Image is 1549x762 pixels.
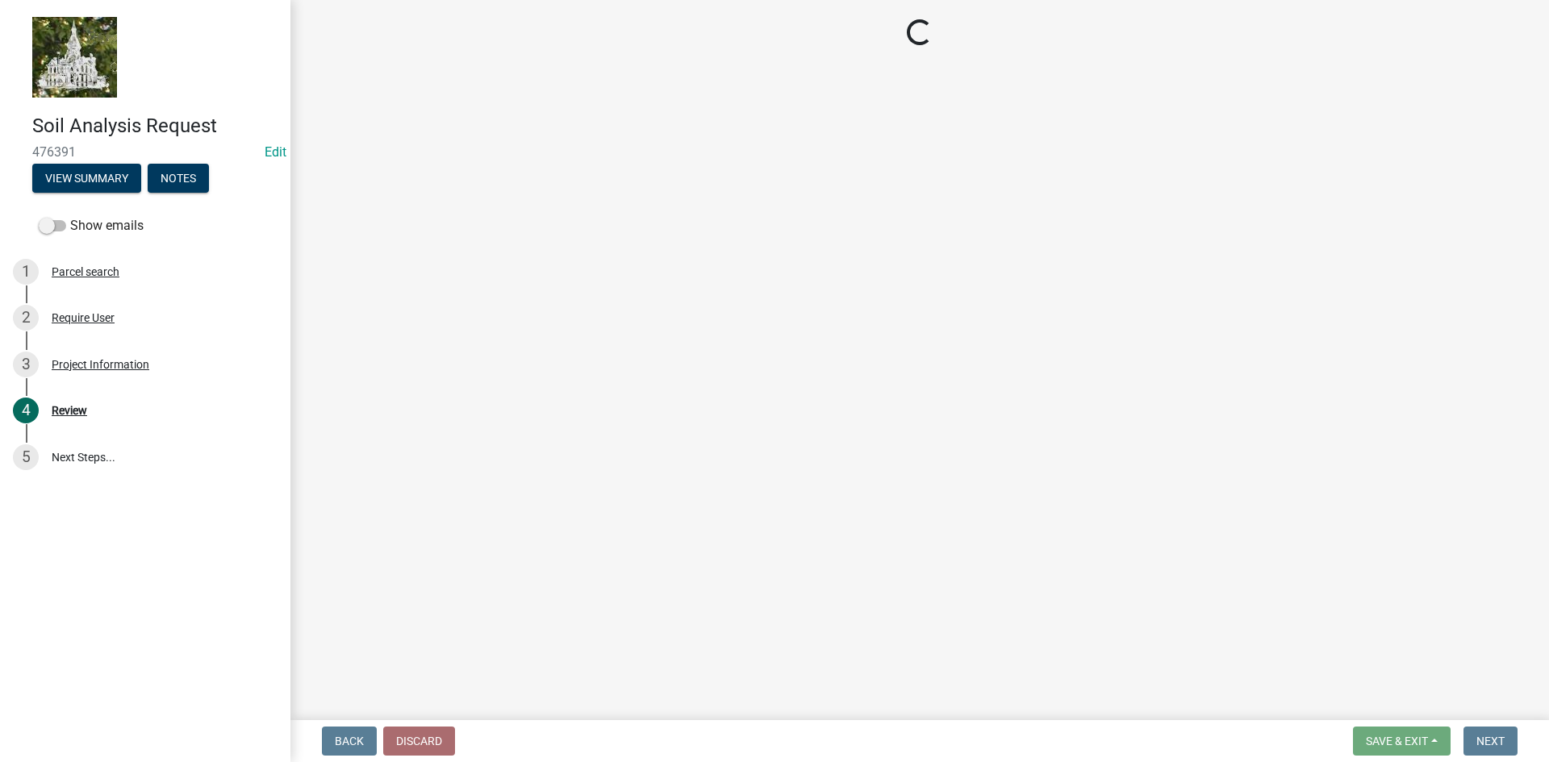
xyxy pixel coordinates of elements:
div: 4 [13,398,39,423]
span: Next [1476,735,1505,747]
button: Save & Exit [1353,727,1451,756]
div: Require User [52,312,115,323]
div: 5 [13,444,39,470]
a: Edit [265,144,286,160]
div: 2 [13,305,39,331]
div: Review [52,405,87,416]
div: Project Information [52,359,149,370]
h4: Soil Analysis Request [32,115,278,138]
button: Discard [383,727,455,756]
span: 476391 [32,144,258,160]
button: View Summary [32,164,141,193]
div: Parcel search [52,266,119,277]
wm-modal-confirm: Summary [32,173,141,185]
span: Back [335,735,364,747]
wm-modal-confirm: Notes [148,173,209,185]
button: Next [1463,727,1518,756]
div: 1 [13,259,39,285]
wm-modal-confirm: Edit Application Number [265,144,286,160]
img: Marshall County, Iowa [32,17,117,98]
span: Save & Exit [1366,735,1428,747]
label: Show emails [39,216,144,235]
button: Back [322,727,377,756]
button: Notes [148,164,209,193]
div: 3 [13,352,39,377]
